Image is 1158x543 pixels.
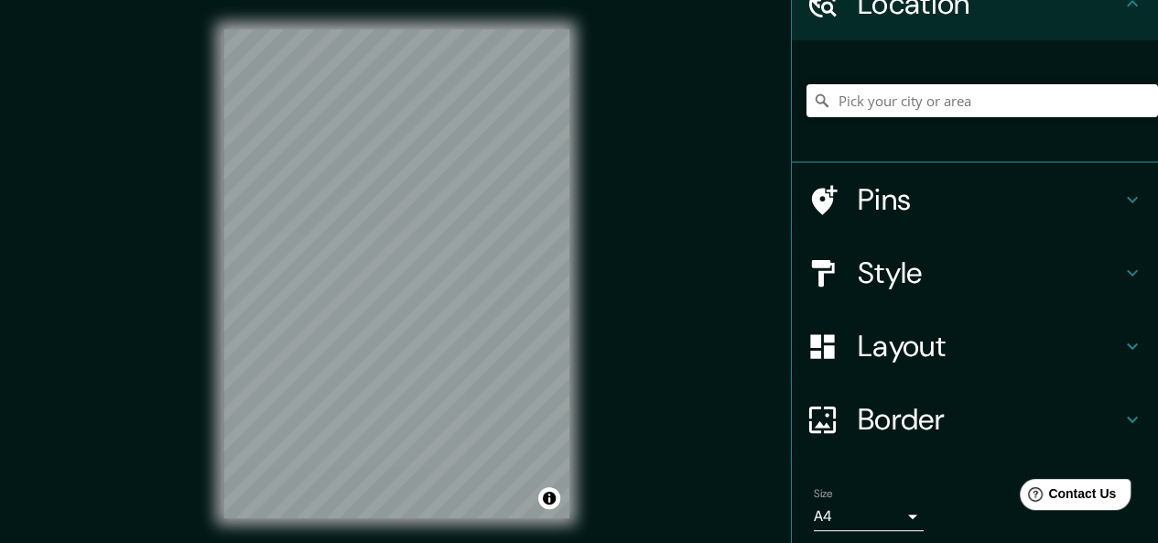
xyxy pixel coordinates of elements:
[814,502,924,531] div: A4
[792,236,1158,310] div: Style
[858,181,1121,218] h4: Pins
[792,383,1158,456] div: Border
[223,29,569,518] canvas: Map
[792,310,1158,383] div: Layout
[995,472,1138,523] iframe: Help widget launcher
[858,328,1121,364] h4: Layout
[858,401,1121,438] h4: Border
[814,486,833,502] label: Size
[792,163,1158,236] div: Pins
[806,84,1158,117] input: Pick your city or area
[858,255,1121,291] h4: Style
[538,487,560,509] button: Toggle attribution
